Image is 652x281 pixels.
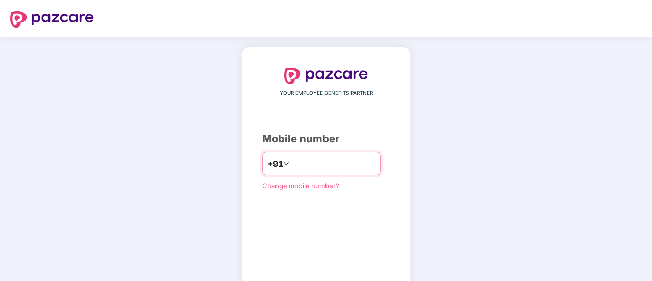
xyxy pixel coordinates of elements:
div: Mobile number [262,131,390,147]
img: logo [10,11,94,28]
a: Change mobile number? [262,182,339,190]
span: down [283,161,289,167]
img: logo [284,68,368,84]
span: +91 [268,158,283,170]
span: YOUR EMPLOYEE BENEFITS PARTNER [280,89,373,97]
